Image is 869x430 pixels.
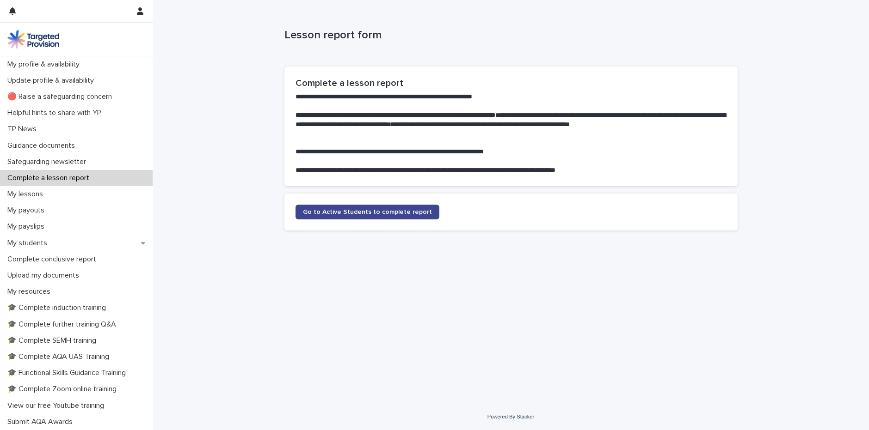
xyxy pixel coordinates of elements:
p: Helpful hints to share with YP [4,109,109,117]
p: Submit AQA Awards [4,418,80,426]
p: My lessons [4,190,50,199]
p: My students [4,239,55,248]
p: My payslips [4,222,52,231]
p: Complete conclusive report [4,255,104,264]
h2: Complete a lesson report [296,78,727,89]
p: My profile & availability [4,60,87,69]
p: 🎓 Complete induction training [4,303,113,312]
p: 🎓 Functional Skills Guidance Training [4,369,133,377]
p: 🎓 Complete further training Q&A [4,320,123,329]
p: Update profile & availability [4,76,101,85]
a: Powered By Stacker [487,414,534,419]
p: My payouts [4,206,52,215]
p: 🎓 Complete AQA UAS Training [4,352,117,361]
img: M5nRWzHhSzIhMunXDL62 [7,30,59,48]
p: 🔴 Raise a safeguarding concern [4,92,119,101]
p: My resources [4,287,58,296]
p: Lesson report form [284,29,734,42]
p: Complete a lesson report [4,174,97,182]
p: Safeguarding newsletter [4,157,93,166]
p: Upload my documents [4,271,86,280]
p: Guidance documents [4,141,82,150]
p: TP News [4,125,44,133]
span: Go to Active Students to complete report [303,209,432,215]
p: View our free Youtube training [4,401,111,410]
a: Go to Active Students to complete report [296,205,439,219]
p: 🎓 Complete SEMH training [4,336,104,345]
p: 🎓 Complete Zoom online training [4,385,124,394]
